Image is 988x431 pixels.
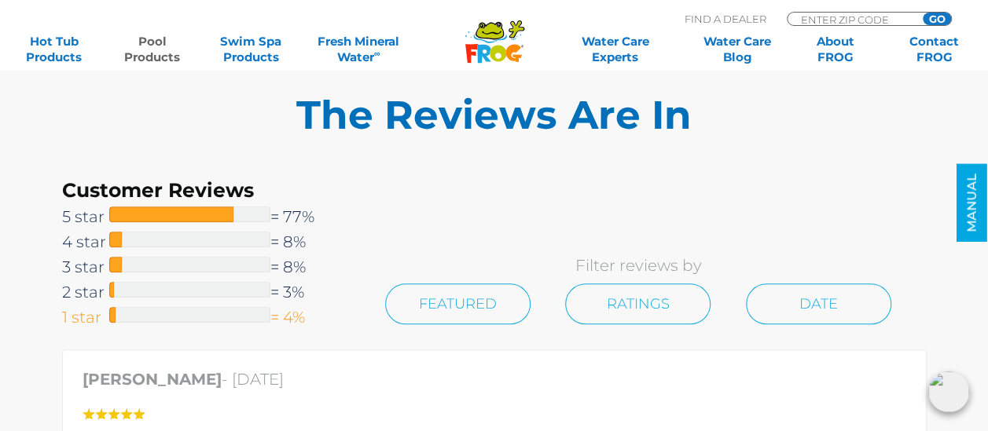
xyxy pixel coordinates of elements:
a: Fresh MineralWater∞ [311,34,407,65]
a: Date [746,283,891,324]
span: 1 star [62,305,109,330]
a: 3 star= 8% [62,254,351,279]
span: 2 star [62,279,109,305]
a: Swim SpaProducts [212,34,288,65]
input: GO [923,13,951,25]
p: Filter reviews by [350,256,926,276]
a: AboutFROG [797,34,873,65]
a: 4 star= 8% [62,229,351,254]
a: 5 star= 77% [62,204,351,229]
a: PoolProducts [114,34,190,65]
span: 5 star [62,204,109,229]
span: 3 star [62,254,109,279]
p: - [DATE] [83,370,906,397]
a: Water CareBlog [699,34,775,65]
sup: ∞ [374,48,380,59]
p: Find A Dealer [685,12,766,26]
h5: The Reviews Are In [62,93,927,137]
span: 4 star [62,229,109,254]
a: 2 star= 3% [62,279,351,305]
a: MANUAL [957,164,987,242]
a: Hot TubProducts [16,34,92,65]
a: Water CareExperts [553,34,677,65]
a: 1 star= 4% [62,305,351,330]
h3: Customer Reviews [62,177,351,204]
strong: [PERSON_NAME] [83,370,222,389]
a: ContactFROG [896,34,972,65]
a: Featured [385,283,531,324]
input: Zip Code Form [799,13,905,26]
img: openIcon [928,371,969,412]
a: Ratings [565,283,711,324]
